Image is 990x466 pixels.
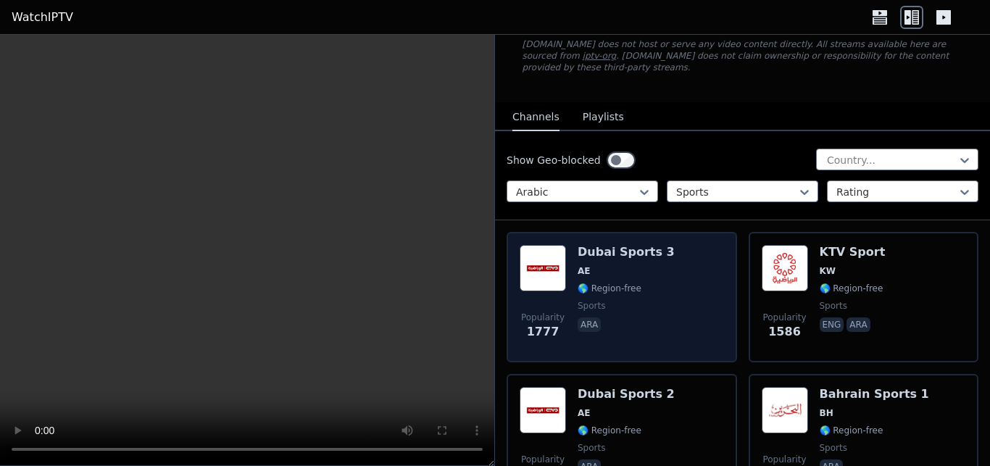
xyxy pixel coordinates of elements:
[578,300,605,312] span: sports
[768,323,801,341] span: 1586
[12,9,73,26] a: WatchIPTV
[583,51,617,61] a: iptv-org
[820,245,886,259] h6: KTV Sport
[527,323,560,341] span: 1777
[578,387,675,401] h6: Dubai Sports 2
[820,300,847,312] span: sports
[520,387,566,433] img: Dubai Sports 2
[521,312,565,323] span: Popularity
[820,265,836,277] span: KW
[523,38,963,73] p: [DOMAIN_NAME] does not host or serve any video content directly. All streams available here are s...
[521,454,565,465] span: Popularity
[512,104,560,131] button: Channels
[578,442,605,454] span: sports
[578,317,601,332] p: ara
[820,283,883,294] span: 🌎 Region-free
[578,245,675,259] h6: Dubai Sports 3
[762,454,806,465] span: Popularity
[583,104,624,131] button: Playlists
[820,442,847,454] span: sports
[578,425,641,436] span: 🌎 Region-free
[578,283,641,294] span: 🌎 Region-free
[520,245,566,291] img: Dubai Sports 3
[820,387,929,401] h6: Bahrain Sports 1
[762,312,806,323] span: Popularity
[507,153,601,167] label: Show Geo-blocked
[820,317,844,332] p: eng
[820,425,883,436] span: 🌎 Region-free
[578,407,590,419] span: AE
[847,317,870,332] p: ara
[762,387,808,433] img: Bahrain Sports 1
[578,265,590,277] span: AE
[762,245,808,291] img: KTV Sport
[820,407,833,419] span: BH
